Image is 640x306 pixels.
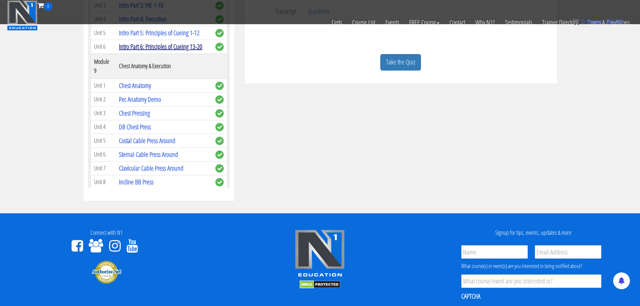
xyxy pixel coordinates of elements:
[119,177,154,186] a: Incline BB Press
[119,95,161,104] a: Pec Anatomy Demo
[500,11,537,34] a: Testimonials
[116,53,212,79] th: Chest Anatomy & Execution
[119,122,151,131] a: DB Chest Press
[90,175,116,189] td: Unit 8
[215,178,224,186] span: complete
[572,18,623,26] a: 0 items: $0.00
[90,53,116,79] th: Module 9
[461,262,601,270] div: What course(s) or event(s) are you interested in being notified about?
[215,123,224,131] span: complete
[91,260,122,284] img: Authorize.Net Merchant - Click to Verify
[215,150,224,159] span: complete
[380,54,421,71] a: Take the Quiz
[581,18,585,26] span: 0
[470,11,500,34] a: Why N1?
[606,18,623,26] bdi: 0.00
[215,43,224,51] span: complete
[444,11,470,34] a: Contact
[90,92,116,106] td: Unit 2
[215,137,224,145] span: complete
[347,11,380,34] a: Course List
[606,18,610,26] span: $
[119,150,178,159] a: Sternal Cable Press Around
[215,109,224,118] span: complete
[119,164,183,173] a: Clavicular Cable Press Around
[461,245,528,259] input: Name
[90,79,116,92] td: Unit 1
[461,292,480,301] label: CAPTCHA
[537,11,583,34] a: Trainer Directory
[119,42,202,51] a: Intro Part 6: Principles of Cueing 13-20
[90,120,116,134] td: Unit 4
[215,95,224,104] span: complete
[38,1,52,10] a: 0
[119,108,150,118] a: Chest Pressing
[327,11,347,34] a: Certs
[295,229,345,279] img: n1-edu-logo
[215,82,224,90] span: complete
[44,2,52,11] span: 0
[380,11,404,34] a: Events
[90,134,116,147] td: Unit 5
[119,136,175,145] a: Costal Cable Press Around
[300,280,340,289] img: DMCA.com Protection Status
[432,229,635,236] h4: Signup for tips, events, updates & more
[90,161,116,175] td: Unit 7
[215,164,224,173] span: complete
[90,40,116,53] td: Unit 6
[90,147,116,161] td: Unit 6
[5,229,208,236] h4: Connect with N1
[119,81,151,90] a: Chest Anatomy
[7,0,38,31] img: n1-education
[572,18,579,25] img: icon11.png
[461,274,601,288] input: What course/event are you interested in?
[535,245,601,259] input: Email Address
[404,11,444,34] a: FREE Course
[587,18,604,26] span: items:
[119,28,200,37] a: Intro Part 5: Principles of Cueing 1-12
[583,11,635,34] a: Terms & Conditions
[90,106,116,120] td: Unit 3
